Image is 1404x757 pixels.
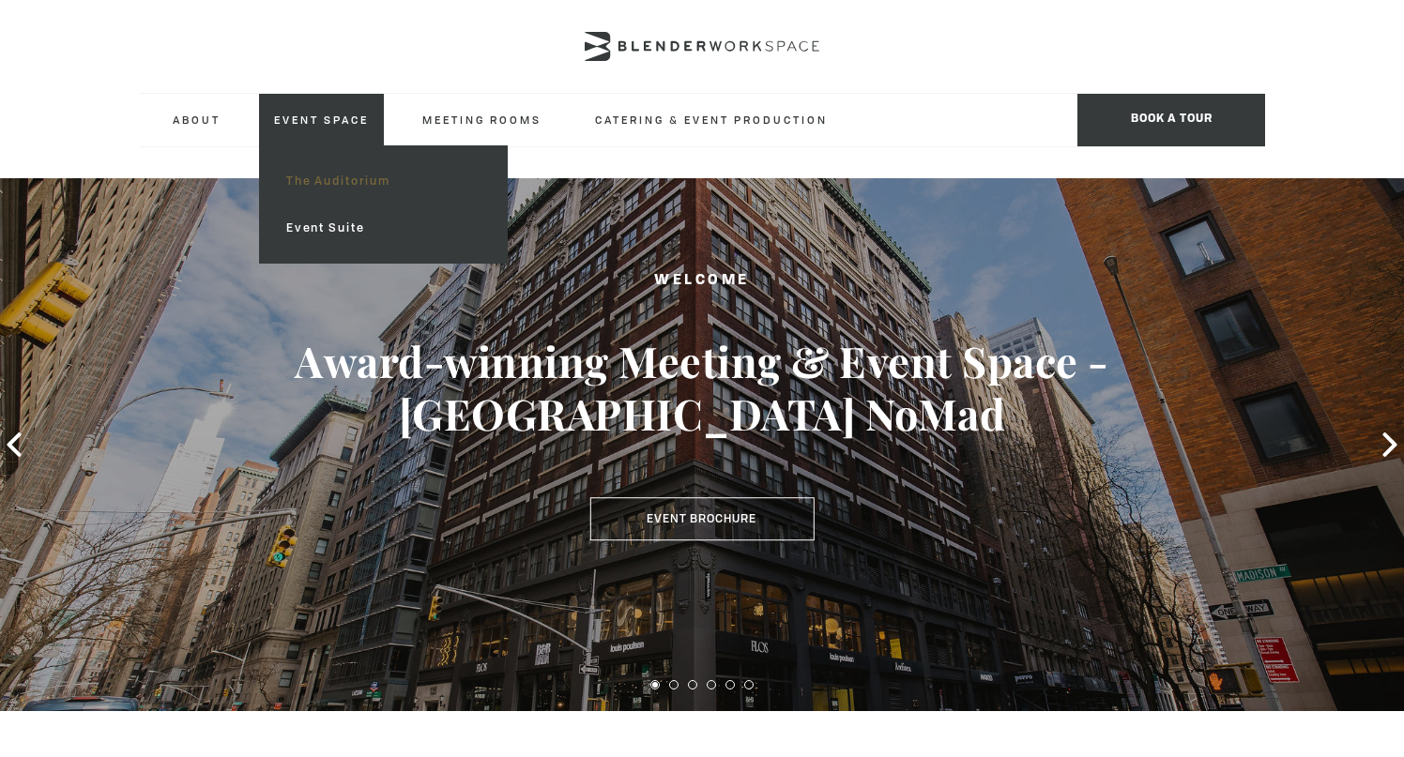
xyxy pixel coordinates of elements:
iframe: Chat Widget [1066,517,1404,757]
span: Book a tour [1077,94,1265,146]
a: Catering & Event Production [580,94,843,145]
a: Event Space [259,94,384,145]
a: The Auditorium [271,158,496,204]
a: About [158,94,236,145]
a: Event Suite [271,204,496,251]
h3: Award-winning Meeting & Event Space - [GEOGRAPHIC_DATA] NoMad [70,336,1334,441]
h2: Welcome [70,270,1334,294]
a: Meeting Rooms [407,94,557,145]
a: Event Brochure [589,497,814,540]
